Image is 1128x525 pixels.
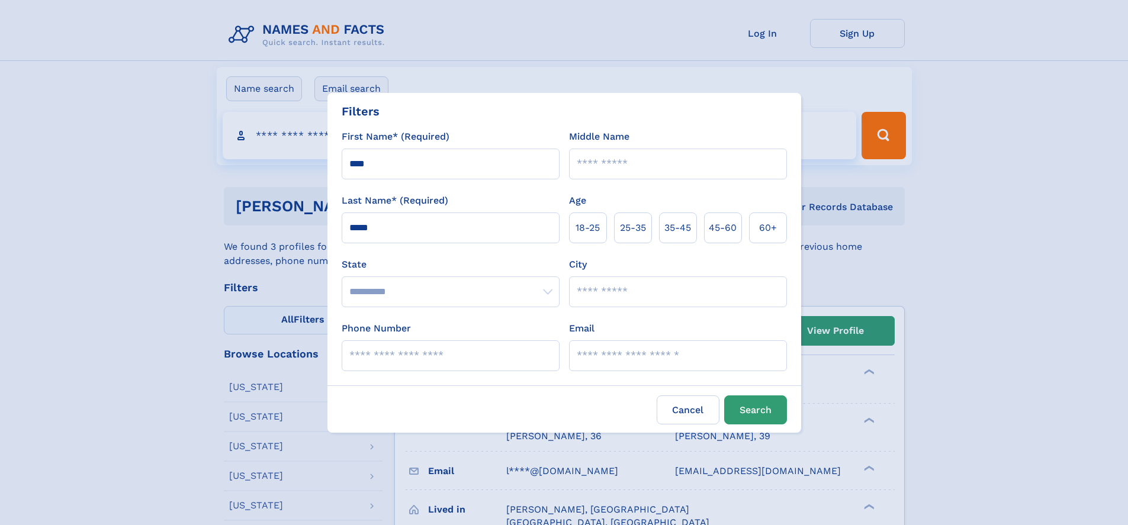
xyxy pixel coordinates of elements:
[620,221,646,235] span: 25‑35
[664,221,691,235] span: 35‑45
[569,257,587,272] label: City
[569,194,586,208] label: Age
[657,395,719,424] label: Cancel
[342,194,448,208] label: Last Name* (Required)
[342,102,380,120] div: Filters
[724,395,787,424] button: Search
[759,221,777,235] span: 60+
[569,130,629,144] label: Middle Name
[709,221,737,235] span: 45‑60
[342,130,449,144] label: First Name* (Required)
[342,257,560,272] label: State
[576,221,600,235] span: 18‑25
[569,321,594,336] label: Email
[342,321,411,336] label: Phone Number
